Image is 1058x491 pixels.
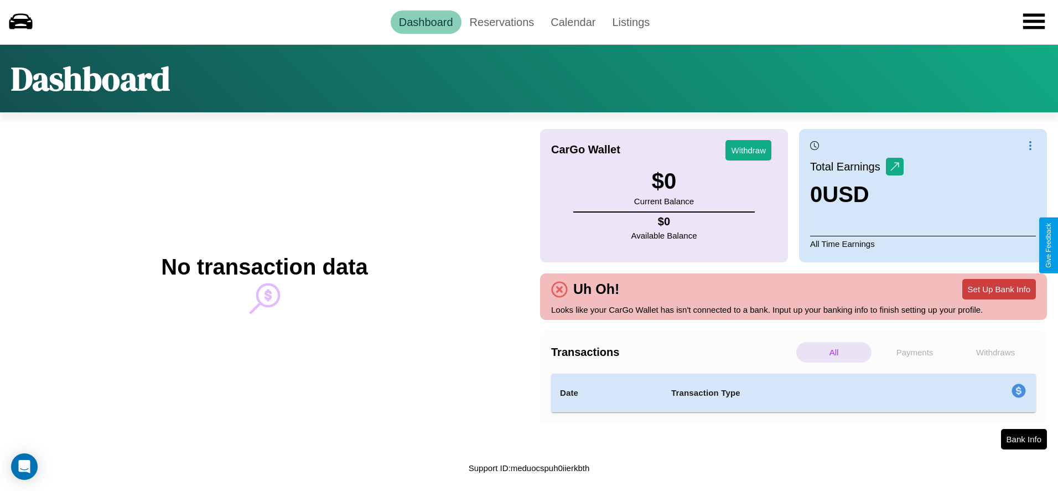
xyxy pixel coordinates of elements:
[551,374,1036,412] table: simple table
[671,386,921,400] h4: Transaction Type
[542,11,604,34] a: Calendar
[551,346,793,359] h4: Transactions
[1001,429,1047,449] button: Bank Info
[11,56,170,101] h1: Dashboard
[810,236,1036,251] p: All Time Earnings
[568,281,625,297] h4: Uh Oh!
[604,11,658,34] a: Listings
[1045,223,1052,268] div: Give Feedback
[725,140,771,161] button: Withdraw
[11,453,38,480] div: Open Intercom Messenger
[469,461,589,476] p: Support ID: meduocspuh0iierkbth
[958,342,1033,363] p: Withdraws
[877,342,952,363] p: Payments
[796,342,872,363] p: All
[634,169,694,194] h3: $ 0
[634,194,694,209] p: Current Balance
[962,279,1036,299] button: Set Up Bank Info
[161,255,367,280] h2: No transaction data
[551,302,1036,317] p: Looks like your CarGo Wallet has isn't connected to a bank. Input up your banking info to finish ...
[461,11,543,34] a: Reservations
[810,157,886,177] p: Total Earnings
[560,386,654,400] h4: Date
[631,228,697,243] p: Available Balance
[551,143,620,156] h4: CarGo Wallet
[810,182,904,207] h3: 0 USD
[391,11,461,34] a: Dashboard
[631,215,697,228] h4: $ 0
